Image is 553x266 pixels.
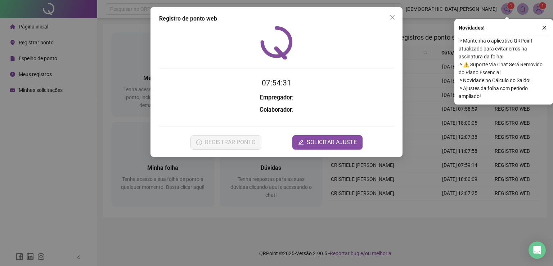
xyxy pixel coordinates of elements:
strong: Colaborador [260,106,292,113]
span: Novidades ! [459,24,485,32]
img: QRPoint [260,26,293,59]
span: ⚬ ⚠️ Suporte Via Chat Será Removido do Plano Essencial [459,61,549,76]
span: SOLICITAR AJUSTE [307,138,357,147]
button: REGISTRAR PONTO [190,135,261,150]
span: ⚬ Ajustes da folha com período ampliado! [459,84,549,100]
span: edit [298,139,304,145]
button: Close [387,12,398,23]
div: Registro de ponto web [159,14,394,23]
span: close [390,14,395,20]
h3: : [159,105,394,115]
div: Open Intercom Messenger [529,241,546,259]
span: ⚬ Mantenha o aplicativo QRPoint atualizado para evitar erros na assinatura da folha! [459,37,549,61]
h3: : [159,93,394,102]
strong: Empregador [260,94,292,101]
span: ⚬ Novidade no Cálculo do Saldo! [459,76,549,84]
time: 07:54:31 [262,79,291,87]
button: editSOLICITAR AJUSTE [292,135,363,150]
span: close [542,25,547,30]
